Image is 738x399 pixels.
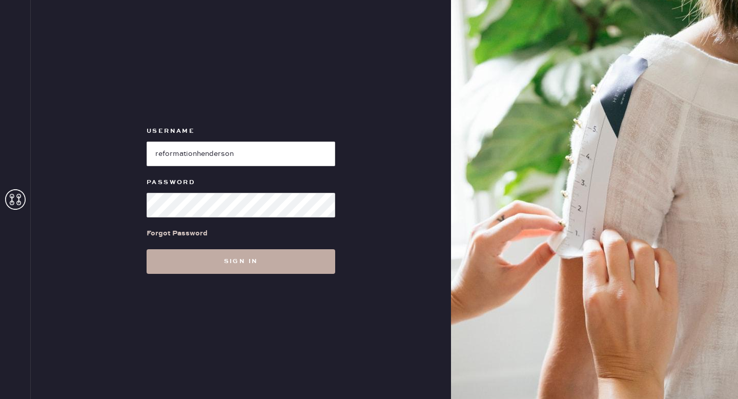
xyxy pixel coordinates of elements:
[147,125,335,137] label: Username
[147,217,208,249] a: Forgot Password
[147,142,335,166] input: e.g. john@doe.com
[147,176,335,189] label: Password
[147,228,208,239] div: Forgot Password
[147,249,335,274] button: Sign in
